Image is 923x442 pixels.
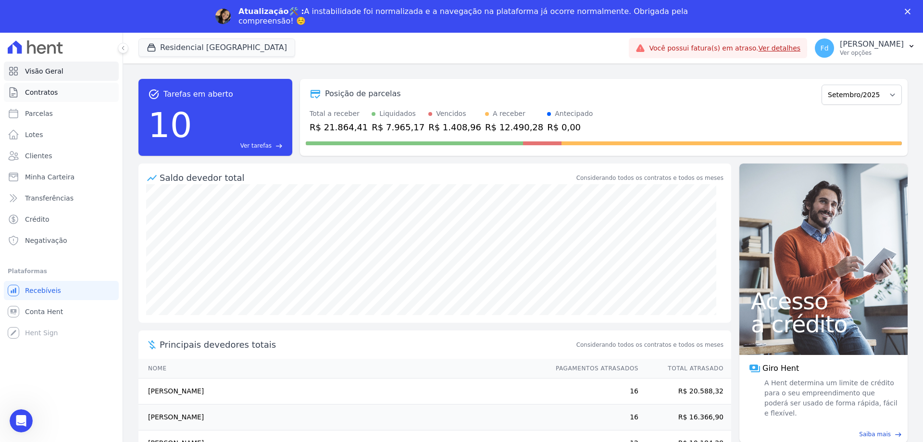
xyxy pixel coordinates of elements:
[547,379,639,404] td: 16
[148,100,192,150] div: 10
[4,146,119,165] a: Clientes
[751,313,896,336] span: a crédito
[905,9,914,14] div: Fechar
[25,151,52,161] span: Clientes
[859,430,891,439] span: Saiba mais
[807,35,923,62] button: Fd [PERSON_NAME] Ver opções
[138,38,295,57] button: Residencial [GEOGRAPHIC_DATA]
[275,142,283,150] span: east
[840,39,904,49] p: [PERSON_NAME]
[238,7,304,16] b: Atualização🛠️ :
[238,7,692,26] div: A instabilidade foi normalizada e a navegação na plataforma já ocorre normalmente. Obrigada pela ...
[25,109,53,118] span: Parcelas
[4,62,119,81] a: Visão Geral
[160,171,574,184] div: Saldo devedor total
[547,404,639,430] td: 16
[310,121,368,134] div: R$ 21.864,41
[4,302,119,321] a: Conta Hent
[821,45,829,51] span: Fd
[25,88,58,97] span: Contratos
[4,281,119,300] a: Recebíveis
[428,121,481,134] div: R$ 1.408,96
[25,236,67,245] span: Negativação
[138,379,547,404] td: [PERSON_NAME]
[25,307,63,316] span: Conta Hent
[547,121,593,134] div: R$ 0,00
[8,265,115,277] div: Plataformas
[25,215,50,224] span: Crédito
[759,44,801,52] a: Ver detalhes
[325,88,401,100] div: Posição de parcelas
[25,172,75,182] span: Minha Carteira
[240,141,272,150] span: Ver tarefas
[310,109,368,119] div: Total a receber
[25,193,74,203] span: Transferências
[745,430,902,439] a: Saiba mais east
[148,88,160,100] span: task_alt
[576,174,723,182] div: Considerando todos os contratos e todos os meses
[138,359,547,379] th: Nome
[138,404,547,430] td: [PERSON_NAME]
[436,109,466,119] div: Vencidos
[840,49,904,57] p: Ver opções
[25,130,43,139] span: Lotes
[4,104,119,123] a: Parcelas
[372,121,424,134] div: R$ 7.965,17
[639,379,731,404] td: R$ 20.588,32
[4,83,119,102] a: Contratos
[379,109,416,119] div: Liquidados
[196,141,283,150] a: Ver tarefas east
[895,431,902,438] span: east
[160,338,574,351] span: Principais devedores totais
[649,43,800,53] span: Você possui fatura(s) em atraso.
[762,378,898,418] span: A Hent determina um limite de crédito para o seu empreendimento que poderá ser usado de forma ráp...
[4,125,119,144] a: Lotes
[25,286,61,295] span: Recebíveis
[4,189,119,208] a: Transferências
[25,66,63,76] span: Visão Geral
[555,109,593,119] div: Antecipado
[4,210,119,229] a: Crédito
[485,121,543,134] div: R$ 12.490,28
[576,341,723,349] span: Considerando todos os contratos e todos os meses
[10,409,33,432] iframe: Intercom live chat
[547,359,639,379] th: Pagamentos Atrasados
[751,290,896,313] span: Acesso
[639,404,731,430] td: R$ 16.366,90
[215,9,231,24] img: Profile image for Adriane
[4,231,119,250] a: Negativação
[762,363,799,374] span: Giro Hent
[4,167,119,187] a: Minha Carteira
[639,359,731,379] th: Total Atrasado
[493,109,525,119] div: A receber
[163,88,233,100] span: Tarefas em aberto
